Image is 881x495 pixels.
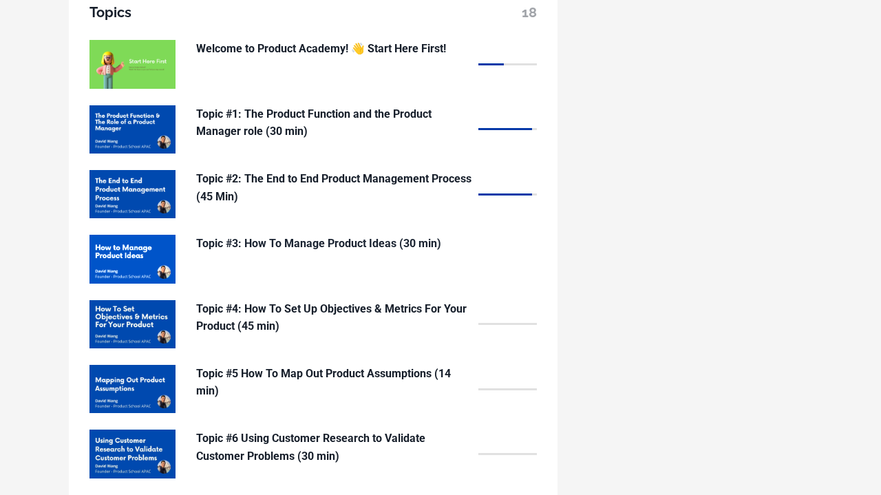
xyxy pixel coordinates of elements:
img: qfT5Dbt4RVCEPsaf5Xkt_PM_Fundamentals_Course_Covers_11.png [89,365,176,413]
h5: Topics [89,1,537,23]
p: Topic #6 Using Customer Research to Validate Customer Problems (30 min) [196,430,471,465]
span: 18 [522,1,537,23]
img: bJZA07oxTfSiGzq5XsGK_2.png [89,235,176,283]
a: Topic #2: The End to End Product Management Process (45 Min) [89,170,537,218]
img: tknVzGffQJ530OqAxotV_WV5ypnCESZOW9V9ZVx8w_3.jpeg [89,300,176,348]
img: jM7susQQByItGTFkmNcX_The_Product_Function_The_Role_of_a_Product_Manager.png [89,105,176,154]
p: Topic #1: The Product Function and the Product Manager role (30 min) [196,105,471,140]
a: Welcome to Product Academy! 👋 Start Here First! [89,40,537,88]
a: Topic #1: The Product Function and the Product Manager role (30 min) [89,105,537,154]
a: Topic #6 Using Customer Research to Validate Customer Problems (30 min) [89,430,537,478]
img: erCIJdHlSKaMrjHPr65h_Product_School_mini_courses_1.png [89,40,176,88]
p: Topic #4: How To Set Up Objectives & Metrics For Your Product (45 min) [196,300,471,335]
img: oBRXDkHNT6OSNHPjiEAj_PM_Fundamentals_Course_Covers_6.png [89,170,176,218]
p: Topic #2: The End to End Product Management Process (45 Min) [196,170,471,205]
p: Welcome to Product Academy! 👋 Start Here First! [196,40,471,58]
a: Topic #4: How To Set Up Objectives & Metrics For Your Product (45 min) [89,300,537,348]
p: Topic #5 How To Map Out Product Assumptions (14 min) [196,365,471,400]
img: Ojh7LhkSCyrkb4YIvwSA_PM_Fundamentals_Course_Covers_11.jpg [89,430,176,478]
a: Topic #3: How To Manage Product Ideas (30 min) [89,235,537,283]
a: Topic #5 How To Map Out Product Assumptions (14 min) [89,365,537,413]
p: Topic #3: How To Manage Product Ideas (30 min) [196,235,471,253]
